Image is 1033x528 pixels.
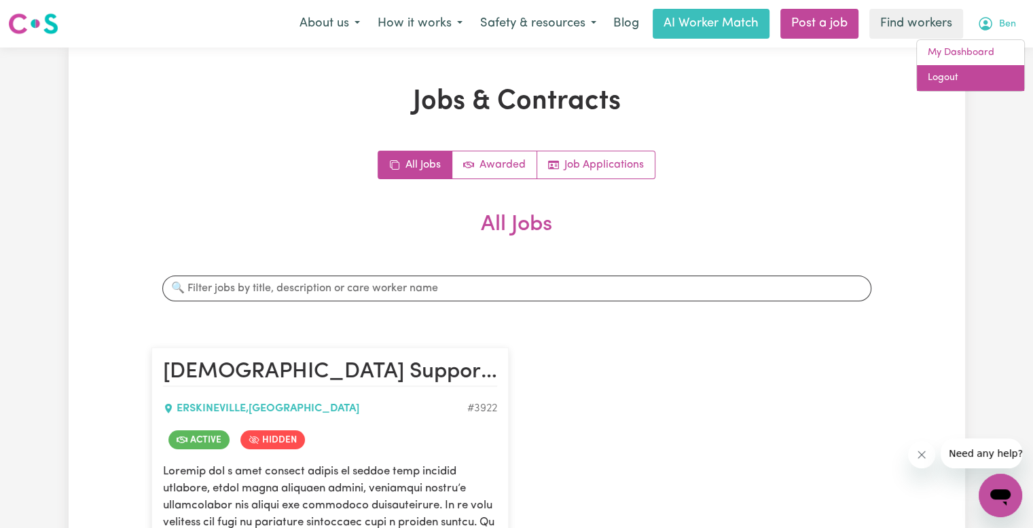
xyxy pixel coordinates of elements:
[605,9,647,39] a: Blog
[163,400,467,417] div: ERSKINEVILLE , [GEOGRAPHIC_DATA]
[968,10,1025,38] button: My Account
[908,441,935,468] iframe: Close message
[537,151,655,178] a: Job applications
[151,212,882,259] h2: All Jobs
[999,17,1016,32] span: Ben
[291,10,369,38] button: About us
[979,474,1022,517] iframe: Button to launch messaging window
[8,8,58,39] a: Careseekers logo
[163,359,497,386] h2: Male Support Worker needed with mental health experience
[8,12,58,36] img: Careseekers logo
[653,9,769,39] a: AI Worker Match
[8,10,82,20] span: Need any help?
[941,438,1022,468] iframe: Message from company
[240,430,305,449] span: Job is hidden
[452,151,537,178] a: Active jobs
[162,276,871,301] input: 🔍 Filter jobs by title, description or care worker name
[917,65,1024,91] a: Logout
[151,86,882,118] h1: Jobs & Contracts
[917,40,1024,66] a: My Dashboard
[869,9,963,39] a: Find workers
[471,10,605,38] button: Safety & resources
[916,39,1025,92] div: My Account
[369,10,471,38] button: How it works
[780,9,858,39] a: Post a job
[467,400,497,417] div: Job ID #3922
[378,151,452,178] a: All jobs
[168,430,230,449] span: Job is active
